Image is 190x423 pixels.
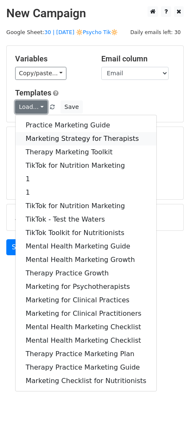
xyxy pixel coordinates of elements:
a: Marketing for Clinical Practitioners [16,307,156,320]
button: Save [61,100,82,114]
a: Practice Marketing Guide [16,119,156,132]
a: TikTok Toolkit for Nutritionists [16,226,156,240]
a: Therapy Practice Growth [16,267,156,280]
a: 1 [16,186,156,199]
a: Templates [15,88,51,97]
a: 30 | [DATE] 🔆Psycho Tik🔆 [44,29,118,35]
a: Daily emails left: 30 [127,29,184,35]
a: Marketing for Psychotherapists [16,280,156,293]
iframe: Chat Widget [148,383,190,423]
a: TikTok - Test the Waters [16,213,156,226]
a: Therapy Marketing Toolkit [16,145,156,159]
a: 1 [16,172,156,186]
a: Load... [15,100,47,114]
a: Copy/paste... [15,67,66,80]
a: Marketing for Clinical Practices [16,293,156,307]
a: TikTok for Nutrition Marketing [16,199,156,213]
a: Mental Health Marketing Checklist [16,334,156,347]
a: Mental Health Marketing Guide [16,240,156,253]
a: Send [6,239,34,255]
a: Marketing Strategy for Therapists [16,132,156,145]
a: Mental Health Marketing Growth [16,253,156,267]
h2: New Campaign [6,6,184,21]
a: Mental Health Marketing Checklist [16,320,156,334]
a: TikTok for Nutrition Marketing [16,159,156,172]
h5: Email column [101,54,175,63]
a: Marketing Checklist for Nutritionists [16,374,156,388]
a: Therapy Practice Marketing Plan [16,347,156,361]
small: Google Sheet: [6,29,118,35]
a: Therapy Practice Marketing Guide [16,361,156,374]
h5: Variables [15,54,89,63]
span: Daily emails left: 30 [127,28,184,37]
